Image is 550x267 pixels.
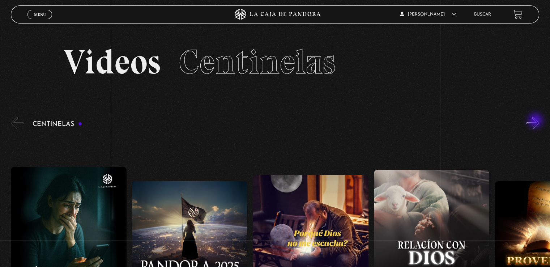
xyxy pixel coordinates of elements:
[11,117,24,130] button: Previous
[64,45,486,79] h2: Videos
[513,9,523,19] a: View your shopping cart
[526,117,539,130] button: Next
[31,18,48,24] span: Cerrar
[400,12,456,17] span: [PERSON_NAME]
[33,121,82,128] h3: Centinelas
[34,12,46,17] span: Menu
[179,41,335,82] span: Centinelas
[474,12,491,17] a: Buscar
